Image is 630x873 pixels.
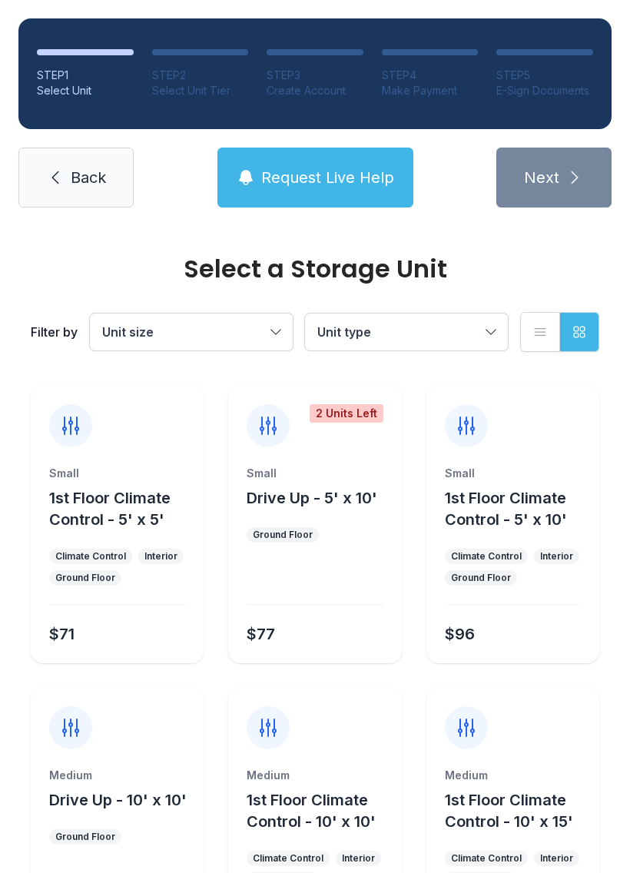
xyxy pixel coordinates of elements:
[261,167,394,188] span: Request Live Help
[90,314,293,350] button: Unit size
[451,572,511,584] div: Ground Floor
[31,257,599,281] div: Select a Storage Unit
[445,487,593,530] button: 1st Floor Climate Control - 5' x 10'
[310,404,383,423] div: 2 Units Left
[49,489,171,529] span: 1st Floor Climate Control - 5' x 5'
[253,529,313,541] div: Ground Floor
[317,324,371,340] span: Unit type
[445,623,475,645] div: $96
[540,852,573,865] div: Interior
[451,852,522,865] div: Climate Control
[267,68,363,83] div: STEP 3
[102,324,154,340] span: Unit size
[152,83,249,98] div: Select Unit Tier
[496,83,593,98] div: E-Sign Documents
[49,791,187,809] span: Drive Up - 10' x 10'
[144,550,177,563] div: Interior
[247,768,383,783] div: Medium
[71,167,106,188] span: Back
[55,831,115,843] div: Ground Floor
[152,68,249,83] div: STEP 2
[37,68,134,83] div: STEP 1
[382,68,479,83] div: STEP 4
[247,623,275,645] div: $77
[31,323,78,341] div: Filter by
[524,167,559,188] span: Next
[247,789,395,832] button: 1st Floor Climate Control - 10' x 10'
[247,466,383,481] div: Small
[382,83,479,98] div: Make Payment
[247,487,377,509] button: Drive Up - 5' x 10'
[49,768,185,783] div: Medium
[342,852,375,865] div: Interior
[253,852,323,865] div: Climate Control
[445,789,593,832] button: 1st Floor Climate Control - 10' x 15'
[49,466,185,481] div: Small
[49,487,197,530] button: 1st Floor Climate Control - 5' x 5'
[496,68,593,83] div: STEP 5
[55,572,115,584] div: Ground Floor
[451,550,522,563] div: Climate Control
[49,623,75,645] div: $71
[445,791,573,831] span: 1st Floor Climate Control - 10' x 15'
[445,466,581,481] div: Small
[445,768,581,783] div: Medium
[305,314,508,350] button: Unit type
[247,791,376,831] span: 1st Floor Climate Control - 10' x 10'
[445,489,567,529] span: 1st Floor Climate Control - 5' x 10'
[55,550,126,563] div: Climate Control
[540,550,573,563] div: Interior
[49,789,187,811] button: Drive Up - 10' x 10'
[267,83,363,98] div: Create Account
[247,489,377,507] span: Drive Up - 5' x 10'
[37,83,134,98] div: Select Unit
